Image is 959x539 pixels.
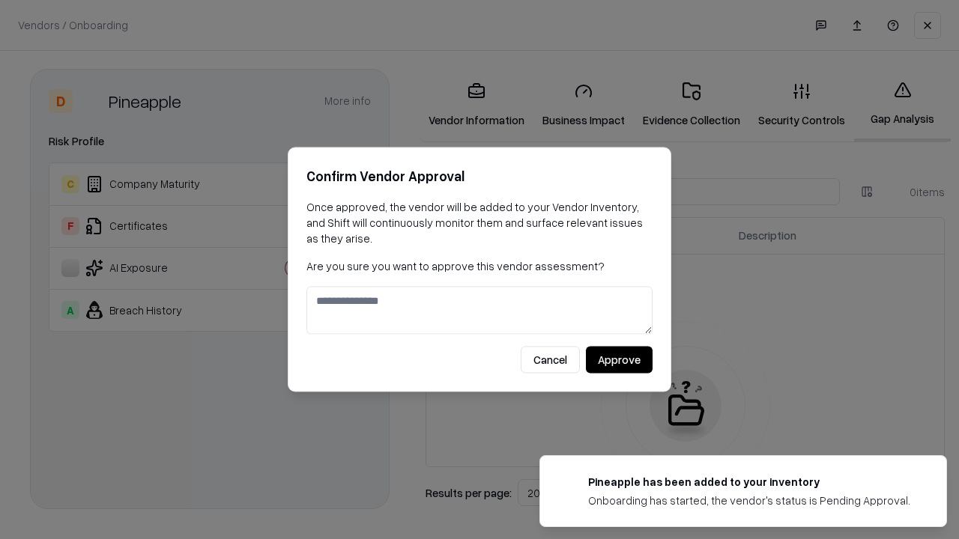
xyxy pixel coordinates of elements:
div: Pineapple has been added to your inventory [588,474,910,490]
p: Are you sure you want to approve this vendor assessment? [306,258,653,274]
img: pineappleenergy.com [558,474,576,492]
div: Onboarding has started, the vendor's status is Pending Approval. [588,493,910,508]
p: Once approved, the vendor will be added to your Vendor Inventory, and Shift will continuously mon... [306,199,653,246]
button: Approve [586,347,653,374]
h2: Confirm Vendor Approval [306,165,653,187]
button: Cancel [521,347,580,374]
